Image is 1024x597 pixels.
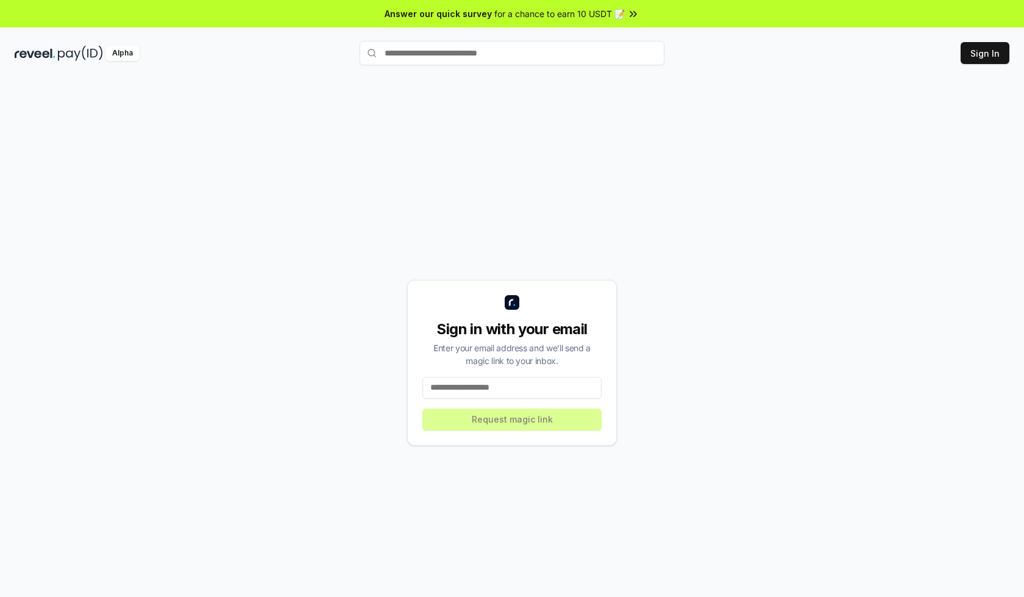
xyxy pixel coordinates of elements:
[961,42,1009,64] button: Sign In
[505,295,519,310] img: logo_small
[422,341,602,367] div: Enter your email address and we’ll send a magic link to your inbox.
[105,46,140,61] div: Alpha
[385,7,492,20] span: Answer our quick survey
[58,46,103,61] img: pay_id
[494,7,625,20] span: for a chance to earn 10 USDT 📝
[15,46,55,61] img: reveel_dark
[422,320,602,339] div: Sign in with your email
